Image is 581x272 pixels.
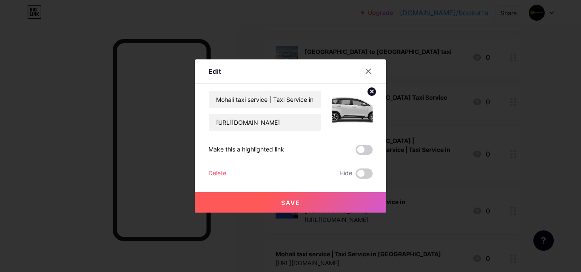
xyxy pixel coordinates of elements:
div: Edit [208,66,221,76]
input: Title [209,91,321,108]
button: Save [195,192,386,213]
span: Hide [339,168,352,179]
span: Save [281,199,300,206]
input: URL [209,114,321,131]
div: Delete [208,168,226,179]
div: Make this a highlighted link [208,145,284,155]
img: link_thumbnail [332,90,373,131]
